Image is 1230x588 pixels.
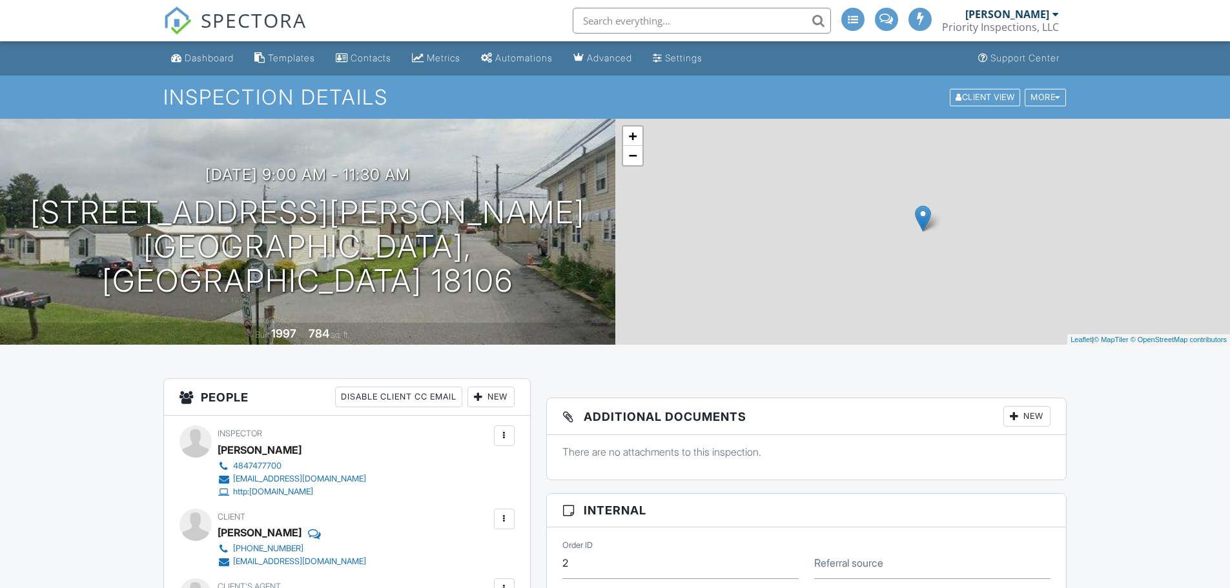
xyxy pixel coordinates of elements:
[351,52,391,63] div: Contacts
[201,6,307,34] span: SPECTORA
[476,46,558,70] a: Automations (Basic)
[990,52,1060,63] div: Support Center
[547,398,1067,435] h3: Additional Documents
[163,86,1067,108] h1: Inspection Details
[568,46,637,70] a: Advanced
[185,52,234,63] div: Dashboard
[1067,334,1230,345] div: |
[587,52,632,63] div: Advanced
[814,556,883,570] label: Referral source
[331,330,349,340] span: sq. ft.
[21,196,595,298] h1: [STREET_ADDRESS][PERSON_NAME] [GEOGRAPHIC_DATA], [GEOGRAPHIC_DATA] 18106
[495,52,553,63] div: Automations
[249,46,320,70] a: Templates
[233,543,303,554] div: [PHONE_NUMBER]
[218,440,302,460] div: [PERSON_NAME]
[163,6,192,35] img: The Best Home Inspection Software - Spectora
[1094,336,1129,343] a: © MapTiler
[547,494,1067,527] h3: Internal
[233,556,366,567] div: [EMAIL_ADDRESS][DOMAIN_NAME]
[233,474,366,484] div: [EMAIL_ADDRESS][DOMAIN_NAME]
[218,460,366,472] a: 4847477700
[648,46,708,70] a: Settings
[1071,336,1092,343] a: Leaflet
[218,472,366,485] a: [EMAIL_ADDRESS][DOMAIN_NAME]
[218,512,245,522] span: Client
[255,330,269,340] span: Built
[467,387,515,407] div: New
[271,327,296,340] div: 1997
[233,461,282,471] div: 4847477700
[164,379,530,416] h3: People
[665,52,702,63] div: Settings
[218,485,366,498] a: http:[DOMAIN_NAME]
[218,523,302,542] div: [PERSON_NAME]
[942,21,1059,34] div: Priority Inspections, LLC
[218,429,262,438] span: Inspector
[948,92,1023,101] a: Client View
[562,445,1051,459] p: There are no attachments to this inspection.
[950,88,1020,106] div: Client View
[218,542,366,555] a: [PHONE_NUMBER]
[623,146,642,165] a: Zoom out
[309,327,329,340] div: 784
[973,46,1065,70] a: Support Center
[407,46,466,70] a: Metrics
[268,52,315,63] div: Templates
[562,540,593,551] label: Order ID
[1131,336,1227,343] a: © OpenStreetMap contributors
[1003,406,1051,427] div: New
[427,52,460,63] div: Metrics
[163,17,307,45] a: SPECTORA
[205,166,410,183] h3: [DATE] 9:00 am - 11:30 am
[335,387,462,407] div: Disable Client CC Email
[623,127,642,146] a: Zoom in
[166,46,239,70] a: Dashboard
[331,46,396,70] a: Contacts
[233,487,313,497] div: http:[DOMAIN_NAME]
[573,8,831,34] input: Search everything...
[1025,88,1066,106] div: More
[965,8,1049,21] div: [PERSON_NAME]
[218,555,366,568] a: [EMAIL_ADDRESS][DOMAIN_NAME]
